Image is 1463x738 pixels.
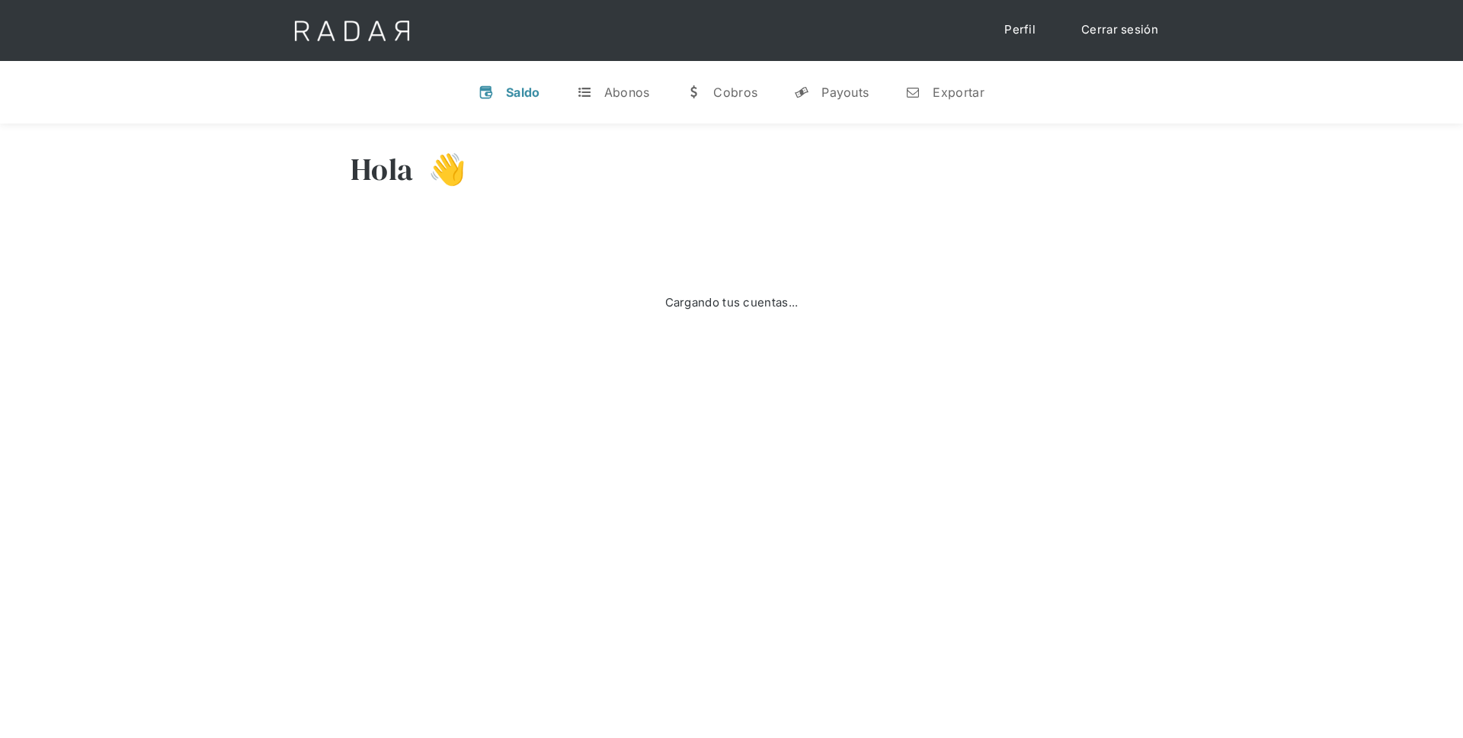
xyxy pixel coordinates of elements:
h3: 👋 [413,150,466,188]
a: Cerrar sesión [1066,15,1173,45]
div: t [577,85,592,100]
a: Perfil [989,15,1051,45]
div: w [686,85,701,100]
div: y [794,85,809,100]
div: Cobros [713,85,757,100]
div: Payouts [821,85,869,100]
div: Abonos [604,85,650,100]
div: Saldo [506,85,540,100]
div: n [905,85,920,100]
div: v [479,85,494,100]
h3: Hola [351,150,413,188]
div: Cargando tus cuentas... [665,294,799,312]
div: Exportar [933,85,984,100]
